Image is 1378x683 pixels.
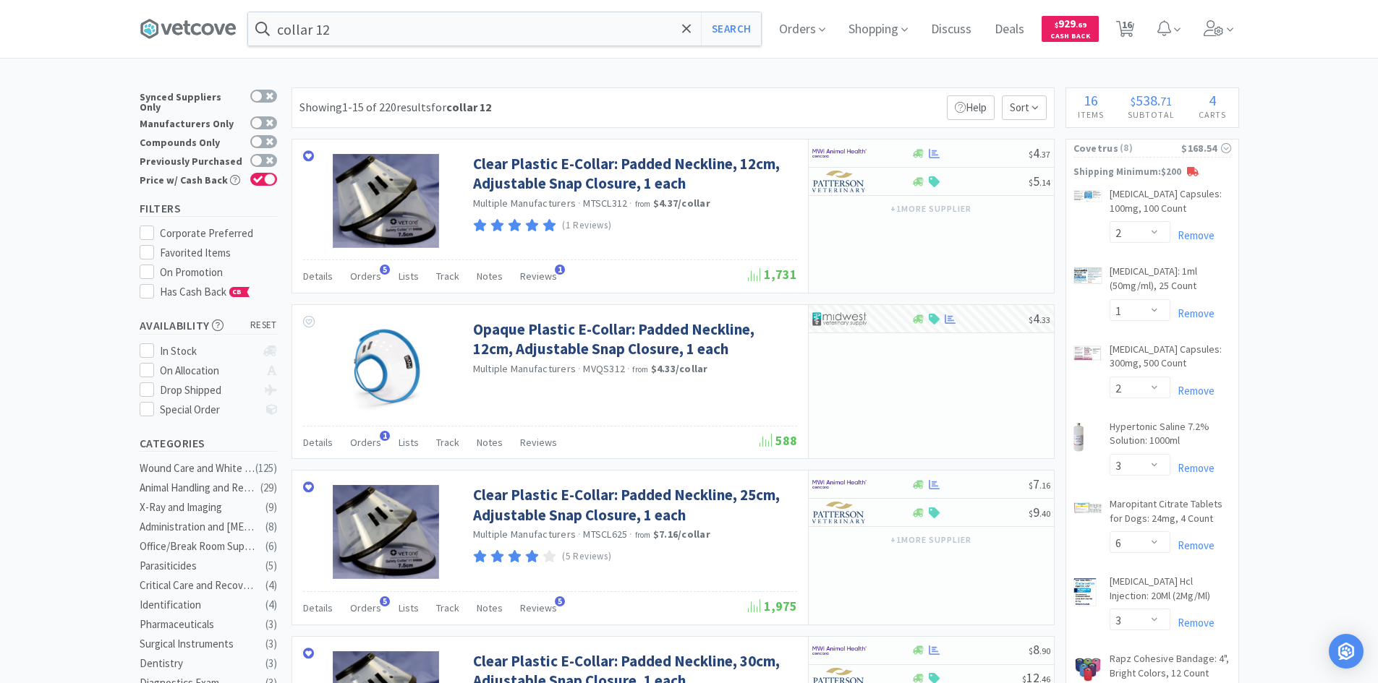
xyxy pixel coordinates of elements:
[350,270,381,283] span: Orders
[1209,91,1216,109] span: 4
[1110,420,1231,454] a: Hypertonic Saline 7.2% Solution: 1000ml
[140,154,243,166] div: Previously Purchased
[1039,149,1050,160] span: . 37
[140,460,257,477] div: Wound Care and White Goods
[812,308,867,330] img: 4dd14cff54a648ac9e977f0c5da9bc2e_5.png
[265,538,277,555] div: ( 6 )
[473,485,794,525] a: Clear Plastic E-Collar: Padded Neckline, 25cm, Adjustable Snap Closure, 1 each
[1066,108,1116,121] h4: Items
[1042,9,1099,48] a: $929.69Cash Back
[265,596,277,614] div: ( 4 )
[160,285,250,298] span: Has Cash Back
[989,23,1030,36] a: Deals
[883,530,978,550] button: +1more supplier
[578,528,581,541] span: ·
[925,23,977,36] a: Discuss
[1110,187,1231,221] a: [MEDICAL_DATA] Capsules: 100mg, 100 Count
[160,343,256,360] div: In Stock
[583,362,625,375] span: MVQS312
[1170,306,1215,320] a: Remove
[1073,345,1102,361] img: 7881c3f4042841d1a1c480c787b4acaa_825582.png
[477,436,503,449] span: Notes
[140,317,277,334] h5: Availability
[250,318,277,333] span: reset
[1116,108,1187,121] h4: Subtotal
[629,197,632,210] span: ·
[160,264,277,281] div: On Promotion
[1170,538,1215,552] a: Remove
[1050,33,1090,42] span: Cash Back
[140,435,277,452] h5: Categories
[160,244,277,262] div: Favorited Items
[1116,93,1187,108] div: .
[1170,384,1215,398] a: Remove
[520,270,557,283] span: Reviews
[1118,141,1181,155] span: ( 8 )
[1131,94,1136,108] span: $
[1110,25,1140,38] a: 16
[583,528,627,541] span: MTSCL625
[303,601,333,614] span: Details
[140,616,257,633] div: Pharmaceuticals
[1181,140,1230,156] div: $168.54
[399,270,419,283] span: Lists
[380,265,390,275] span: 5
[140,479,257,497] div: Animal Handling and Restraints
[160,225,277,242] div: Corporate Preferred
[477,270,503,283] span: Notes
[1029,641,1050,658] span: 8
[883,199,978,219] button: +1more supplier
[812,502,867,523] img: f5e969b455434c6296c6d81ef179fa71_3.png
[629,528,632,541] span: ·
[635,199,651,209] span: from
[1160,94,1172,108] span: 71
[1187,108,1238,121] h4: Carts
[473,197,577,210] a: Multiple Manufacturers
[1110,265,1231,298] a: [MEDICAL_DATA]: 1ml (50mg/ml), 25 Count
[160,382,256,399] div: Drop Shipped
[555,596,565,606] span: 5
[1029,314,1033,325] span: $
[339,319,433,413] img: ca364de3647944da9a0eef5a475b07d0_207654.jpeg
[333,485,439,579] img: 650047d682c54b3a98d8073b97362cce_6779.png
[140,173,243,185] div: Price w/ Cash Back
[380,431,390,441] span: 1
[230,288,244,296] span: CB
[436,601,459,614] span: Track
[1170,228,1215,242] a: Remove
[265,499,277,516] div: ( 9 )
[1029,310,1050,327] span: 4
[477,601,503,614] span: Notes
[1084,91,1098,109] span: 16
[399,601,419,614] span: Lists
[1170,616,1215,630] a: Remove
[1066,165,1238,180] p: Shipping Minimum: $200
[265,577,277,594] div: ( 4 )
[1029,508,1033,519] span: $
[299,98,491,117] div: Showing 1-15 of 220 results
[431,100,491,114] span: for
[265,616,277,633] div: ( 3 )
[473,319,794,359] a: Opaque Plastic E-Collar: Padded Neckline, 12cm, Adjustable Snap Closure, 1 each
[1073,267,1102,284] img: 461aea4edf8e42e4a552b3263880c406_264064.png
[1329,634,1364,669] div: Open Intercom Messenger
[1029,480,1033,491] span: $
[473,528,577,541] a: Multiple Manufacturers
[140,577,257,594] div: Critical Care and Recovery
[701,12,761,46] button: Search
[1039,480,1050,491] span: . 16
[265,635,277,653] div: ( 3 )
[1039,314,1050,325] span: . 33
[812,171,867,192] img: f5e969b455434c6296c6d81ef179fa71_3.png
[812,142,867,164] img: f6b2451649754179b5b4e0c70c3f7cb0_2.png
[520,601,557,614] span: Reviews
[140,635,257,653] div: Surgical Instruments
[1073,140,1118,156] span: Covetrus
[380,596,390,606] span: 5
[140,557,257,575] div: Parasiticides
[1029,645,1033,656] span: $
[651,362,708,375] strong: $4.33 / collar
[1029,149,1033,160] span: $
[578,197,581,210] span: ·
[1073,577,1097,606] img: 998bb09193084d44971af913a1ab494b_735861.png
